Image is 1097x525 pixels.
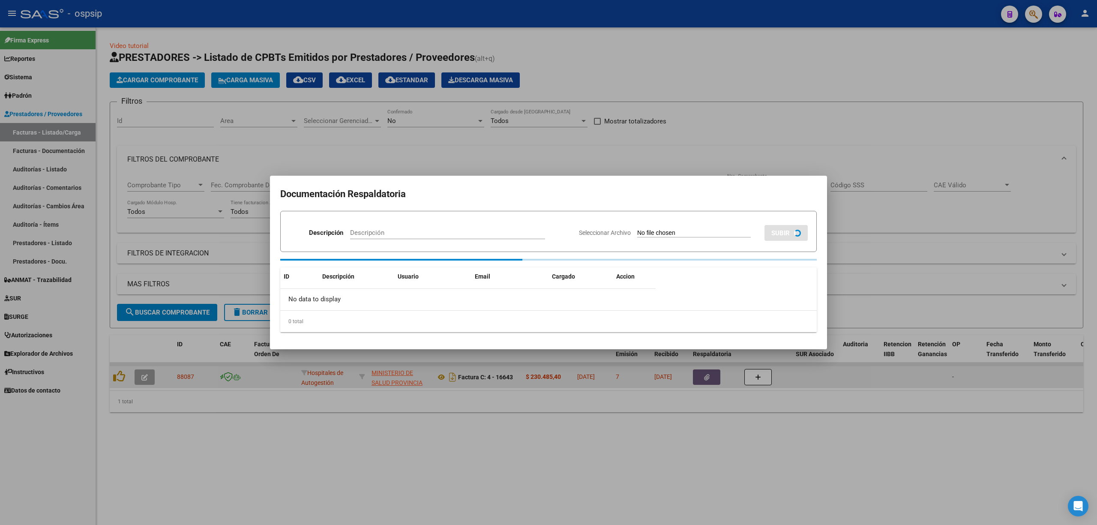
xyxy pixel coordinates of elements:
[309,228,343,238] p: Descripción
[280,289,656,310] div: No data to display
[280,186,817,202] h2: Documentación Respaldatoria
[322,273,354,280] span: Descripción
[280,311,817,332] div: 0 total
[280,267,319,286] datatable-header-cell: ID
[1068,496,1088,516] div: Open Intercom Messenger
[764,225,808,241] button: SUBIR
[613,267,656,286] datatable-header-cell: Accion
[319,267,394,286] datatable-header-cell: Descripción
[579,229,631,236] span: Seleccionar Archivo
[475,273,490,280] span: Email
[471,267,548,286] datatable-header-cell: Email
[394,267,471,286] datatable-header-cell: Usuario
[552,273,575,280] span: Cargado
[616,273,635,280] span: Accion
[548,267,613,286] datatable-header-cell: Cargado
[771,229,790,237] span: SUBIR
[284,273,289,280] span: ID
[398,273,419,280] span: Usuario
